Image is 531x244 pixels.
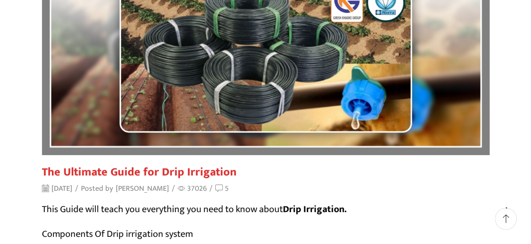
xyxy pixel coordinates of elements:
span: 5 [225,182,229,195]
span: / [172,183,175,194]
time: [DATE] [42,183,72,194]
p: Components Of Drip irrigation system [42,226,490,242]
p: This Guide will teach you everything you need to know about [42,202,490,217]
a: 5 [215,183,229,194]
span: / [210,183,212,194]
span: / [75,183,78,194]
span: 37026 [178,183,207,194]
h2: The Ultimate Guide for Drip Irrigation [42,166,490,179]
strong: Drip Irrigation. [283,201,347,217]
a: [PERSON_NAME] [116,183,169,194]
div: Posted by [42,183,229,194]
